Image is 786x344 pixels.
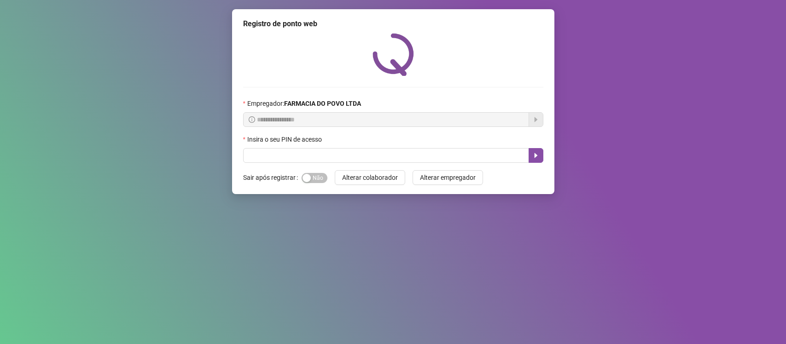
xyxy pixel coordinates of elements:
span: caret-right [532,152,540,159]
span: Alterar empregador [420,172,476,183]
span: Empregador : [247,98,361,109]
button: Alterar colaborador [335,170,405,185]
label: Sair após registrar [243,170,302,185]
span: info-circle [249,116,255,123]
span: Alterar colaborador [342,172,398,183]
button: Alterar empregador [413,170,483,185]
img: QRPoint [373,33,414,76]
div: Registro de ponto web [243,18,543,29]
strong: FARMACIA DO POVO LTDA [284,100,361,107]
label: Insira o seu PIN de acesso [243,134,328,144]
